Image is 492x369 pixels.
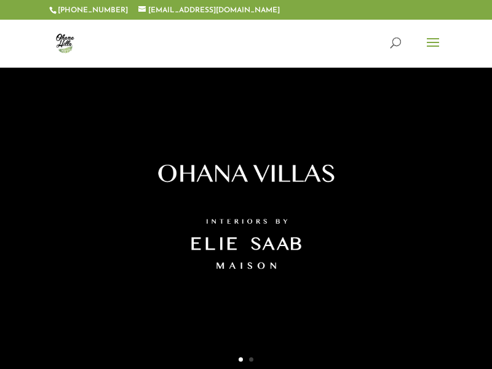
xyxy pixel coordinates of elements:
a: 2 [249,357,253,362]
a: [EMAIL_ADDRESS][DOMAIN_NAME] [138,7,280,14]
img: ohana-hills [52,30,78,56]
a: 1 [239,357,243,362]
a: [PHONE_NUMBER] [58,7,128,14]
